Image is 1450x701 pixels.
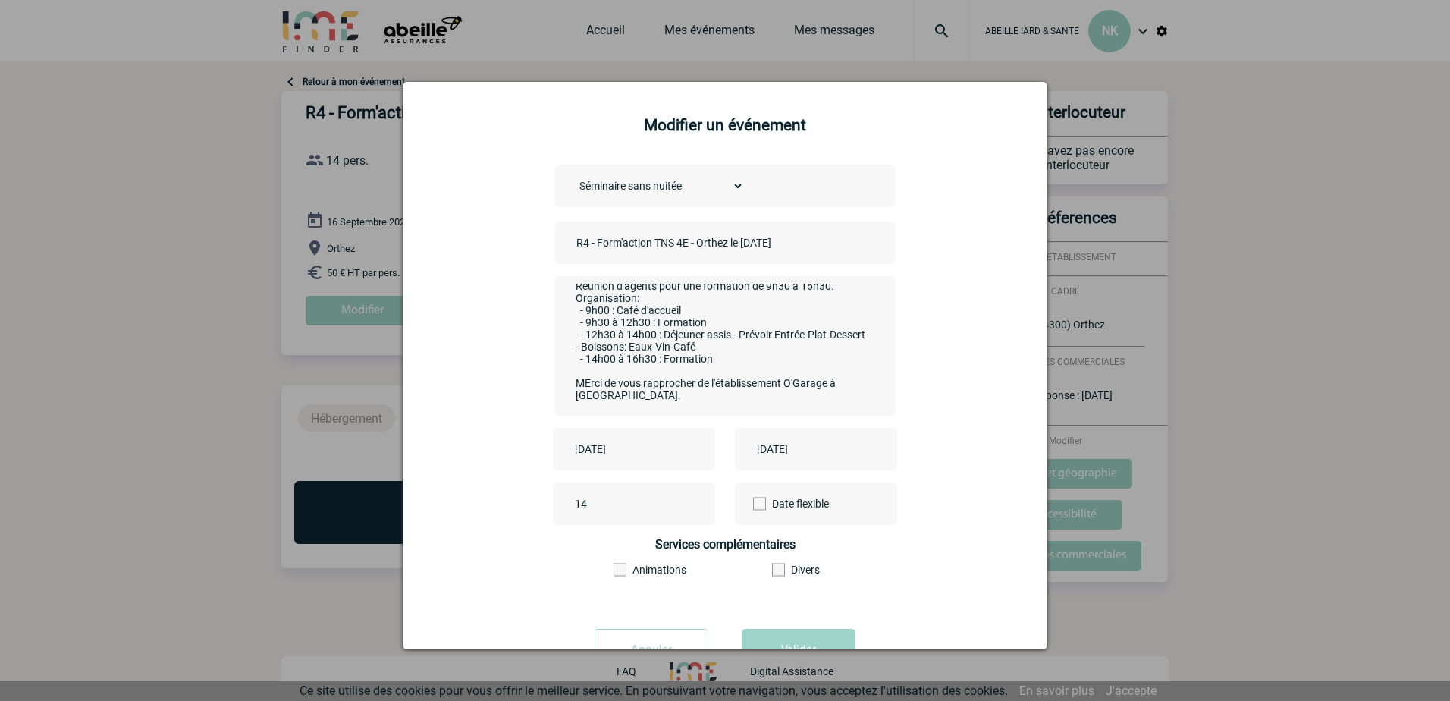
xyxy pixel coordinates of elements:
[571,439,676,459] input: Date de début
[554,537,896,552] h4: Services complémentaires
[753,483,805,525] label: Date flexible
[614,564,696,576] label: Animations
[753,439,858,459] input: Date de fin
[742,629,855,671] button: Valider
[595,629,708,671] input: Annuler
[571,494,714,514] input: Nombre de participants
[422,116,1028,134] h2: Modifier un événement
[772,564,855,576] label: Divers
[573,233,785,253] input: Nom de l'événement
